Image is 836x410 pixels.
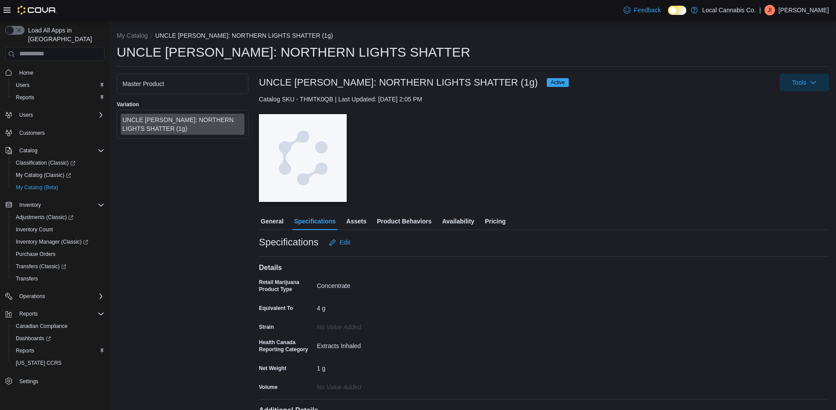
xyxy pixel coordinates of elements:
a: Inventory Count [12,224,57,235]
span: Feedback [634,6,661,14]
button: Canadian Compliance [9,320,108,332]
h4: Details [259,264,829,272]
span: Purchase Orders [12,249,104,259]
span: Inventory [16,200,104,210]
span: Operations [16,291,104,302]
a: Reports [12,92,38,103]
h3: Specifications [259,237,319,248]
span: Assets [346,212,366,230]
span: General [261,212,283,230]
a: Transfers (Classic) [9,260,108,273]
a: Customers [16,128,48,138]
span: Users [16,110,104,120]
a: Classification (Classic) [12,158,79,168]
span: Inventory Manager (Classic) [12,237,104,247]
div: No value added [317,320,434,331]
span: Reports [19,310,38,317]
button: Customers [2,126,108,139]
label: Strain [259,324,274,331]
a: Adjustments (Classic) [12,212,77,223]
span: My Catalog (Beta) [16,184,58,191]
a: Transfers (Classic) [12,261,70,272]
a: Users [12,80,33,90]
button: Home [2,66,108,79]
span: Washington CCRS [12,358,104,368]
span: Adjustments (Classic) [12,212,104,223]
span: Home [19,69,33,76]
span: Inventory [19,201,41,209]
a: Classification (Classic) [9,157,108,169]
div: UNCLE [PERSON_NAME]: NORTHERN LIGHTS SHATTER (1g) [122,115,243,133]
span: Active [551,79,565,86]
span: Customers [19,129,45,137]
a: Adjustments (Classic) [9,211,108,223]
span: Availability [442,212,474,230]
a: [US_STATE] CCRS [12,358,65,368]
span: Dashboards [16,335,51,342]
label: Health Canada Reporting Category [259,339,313,353]
span: Canadian Compliance [12,321,104,331]
button: Users [16,110,36,120]
nav: An example of EuiBreadcrumbs [117,31,829,42]
span: Tools [792,78,807,87]
label: Retail Marijuana Product Type [259,279,313,293]
div: Catalog SKU - THMTK0QB | Last Updated: [DATE] 2:05 PM [259,95,829,104]
span: Load All Apps in [GEOGRAPHIC_DATA] [25,26,104,43]
button: Users [9,79,108,91]
label: Equivalent To [259,305,293,312]
button: Reports [9,345,108,357]
a: My Catalog (Classic) [12,170,75,180]
span: [US_STATE] CCRS [16,360,61,367]
button: My Catalog (Beta) [9,181,108,194]
span: Inventory Count [12,224,104,235]
span: Operations [19,293,45,300]
label: Volume [259,384,277,391]
span: Settings [16,375,104,386]
button: UNCLE [PERSON_NAME]: NORTHERN LIGHTS SHATTER (1g) [155,32,333,39]
a: Inventory Manager (Classic) [9,236,108,248]
span: Inventory Count [16,226,53,233]
span: Reports [16,347,34,354]
button: Reports [16,309,41,319]
span: Reports [12,345,104,356]
span: JI [768,5,771,15]
label: Net Weight [259,365,286,372]
button: Inventory [2,199,108,211]
span: Specifications [294,212,336,230]
span: Reports [12,92,104,103]
span: Transfers (Classic) [16,263,66,270]
button: Inventory Count [9,223,108,236]
a: Dashboards [9,332,108,345]
img: Image for Cova Placeholder [259,114,347,202]
p: | [759,5,761,15]
div: Concentrate [317,279,434,289]
button: Operations [2,290,108,302]
span: Pricing [485,212,506,230]
a: Feedback [620,1,664,19]
a: Dashboards [12,333,54,344]
button: Operations [16,291,49,302]
span: Users [12,80,104,90]
span: Settings [19,378,38,385]
div: 4 g [317,301,434,312]
a: Settings [16,376,42,387]
a: Reports [12,345,38,356]
h1: UNCLE [PERSON_NAME]: NORTHERN LIGHTS SHATTER [117,43,470,61]
span: Catalog [19,147,37,154]
span: Active [547,78,569,87]
div: Justin Ip [764,5,775,15]
span: Edit [340,238,350,247]
div: No value added [317,380,434,391]
button: Edit [326,234,354,251]
input: Dark Mode [668,6,686,15]
span: Transfers (Classic) [12,261,104,272]
span: Classification (Classic) [16,159,75,166]
button: Catalog [16,145,41,156]
div: Master Product [122,79,243,88]
button: [US_STATE] CCRS [9,357,108,369]
button: Transfers [9,273,108,285]
button: Inventory [16,200,44,210]
span: Customers [16,127,104,138]
img: Cova [18,6,57,14]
